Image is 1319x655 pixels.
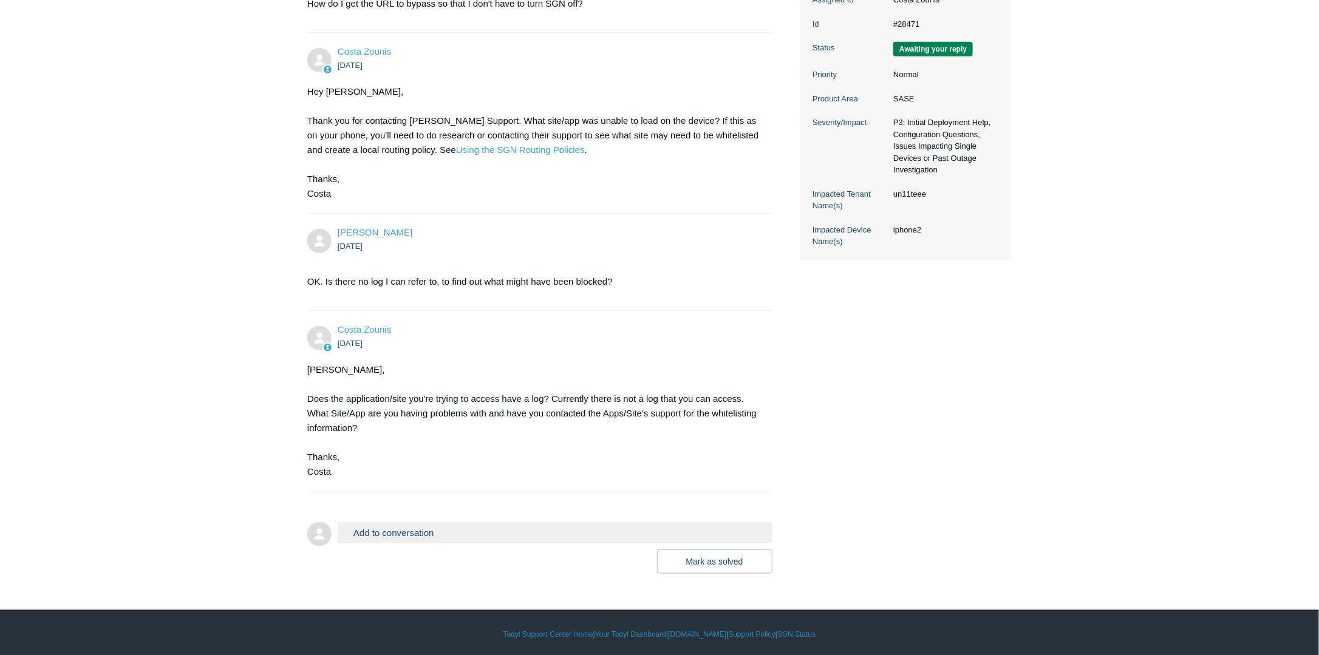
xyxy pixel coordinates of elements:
time: 09/27/2025, 11:55 [338,242,363,251]
dd: SASE [887,93,1000,105]
dt: Impacted Device Name(s) [813,224,887,248]
span: We are waiting for you to respond [893,42,973,56]
a: Support Policy [729,629,775,640]
button: Add to conversation [338,522,772,543]
a: Todyl Support Center Home [503,629,593,640]
div: Hey [PERSON_NAME], Thank you for contacting [PERSON_NAME] Support. What site/app was unable to lo... [307,84,760,201]
dt: Severity/Impact [813,117,887,129]
div: [PERSON_NAME], Does the application/site you're trying to access have a log? Currently there is n... [307,362,760,479]
dd: un11teee [887,188,1000,200]
dt: Priority [813,69,887,81]
a: [DOMAIN_NAME] [668,629,726,640]
dt: Impacted Tenant Name(s) [813,188,887,212]
time: 09/27/2025, 06:16 [338,61,363,70]
button: Mark as solved [657,549,772,574]
a: [PERSON_NAME] [338,227,412,237]
time: 09/29/2025, 07:16 [338,339,363,348]
dd: P3: Initial Deployment Help, Configuration Questions, Issues Impacting Single Devices or Past Out... [887,117,1000,176]
a: Costa Zounis [338,46,391,56]
dt: Status [813,42,887,54]
dd: Normal [887,69,1000,81]
div: | | | | [307,629,1012,640]
dt: Id [813,18,887,30]
dt: Product Area [813,93,887,105]
dd: iphone2 [887,224,1000,236]
a: Costa Zounis [338,324,391,334]
a: Your Todyl Dashboard [595,629,666,640]
span: Stephen Yeoh [338,227,412,237]
p: OK. Is there no log I can refer to, to find out what might have been blocked? [307,274,760,289]
dd: #28471 [887,18,1000,30]
a: SGN Status [777,629,816,640]
a: Using the SGN Routing Policies [456,144,585,155]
